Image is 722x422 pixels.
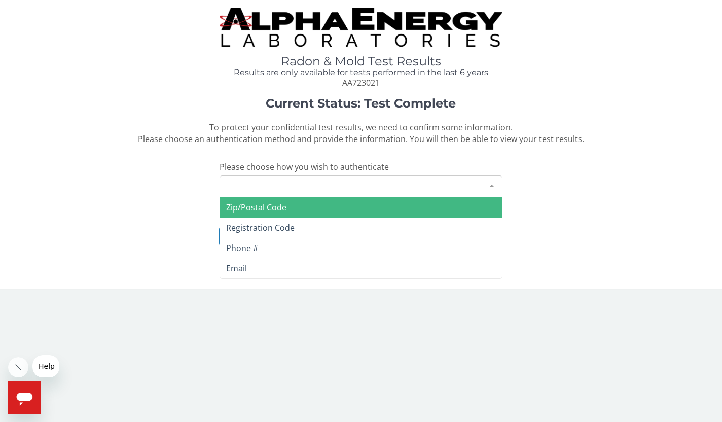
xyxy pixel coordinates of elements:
[138,122,584,145] span: To protect your confidential test results, we need to confirm some information. Please choose an ...
[32,355,59,377] iframe: Message from company
[219,227,502,245] button: I need help
[342,77,380,88] span: AA723021
[226,202,286,213] span: Zip/Postal Code
[226,263,247,274] span: Email
[226,222,295,233] span: Registration Code
[220,8,502,47] img: TightCrop.jpg
[220,68,502,77] h4: Results are only available for tests performed in the last 6 years
[226,242,258,254] span: Phone #
[266,96,456,111] strong: Current Status: Test Complete
[220,161,389,172] span: Please choose how you wish to authenticate
[8,357,28,377] iframe: Close message
[220,55,502,68] h1: Radon & Mold Test Results
[8,381,41,414] iframe: Button to launch messaging window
